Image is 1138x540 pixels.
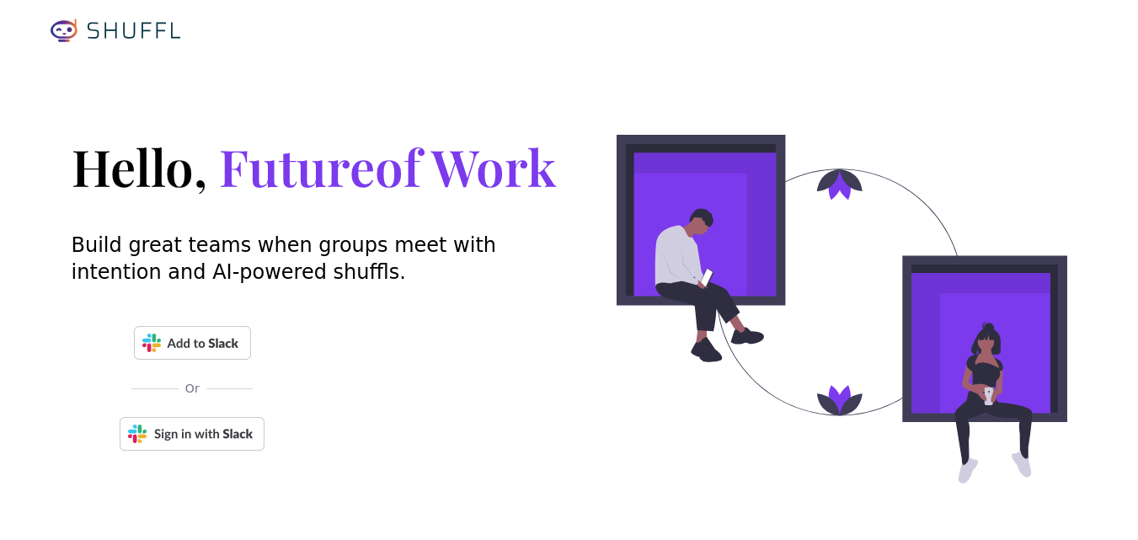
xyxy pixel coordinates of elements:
span: Future [219,132,556,200]
a: Shuffl [51,17,190,44]
span: Or [179,380,206,397]
p: Build great teams when groups meet with intention and AI-powered shuffls. [72,232,503,286]
span: of Work [375,132,556,200]
h1: Hello, [72,135,556,198]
